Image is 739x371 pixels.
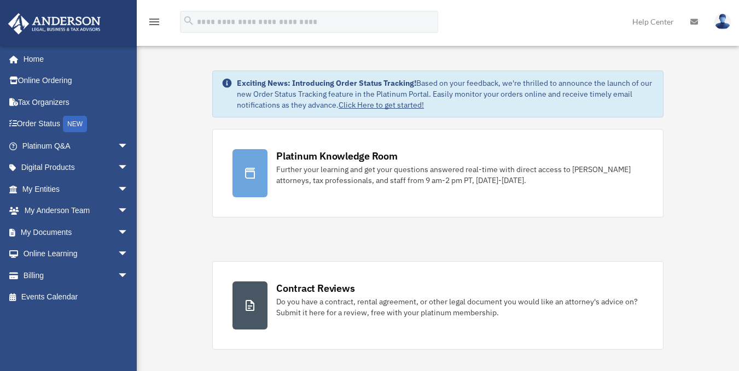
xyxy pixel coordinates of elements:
a: Home [8,48,139,70]
img: Anderson Advisors Platinum Portal [5,13,104,34]
a: Platinum Q&Aarrow_drop_down [8,135,145,157]
a: Online Ordering [8,70,145,92]
span: arrow_drop_down [118,200,139,222]
div: Further your learning and get your questions answered real-time with direct access to [PERSON_NAM... [276,164,643,186]
strong: Exciting News: Introducing Order Status Tracking! [237,78,416,88]
a: Tax Organizers [8,91,145,113]
a: Order StatusNEW [8,113,145,136]
span: arrow_drop_down [118,157,139,179]
a: menu [148,19,161,28]
div: Do you have a contract, rental agreement, or other legal document you would like an attorney's ad... [276,296,643,318]
a: Platinum Knowledge Room Further your learning and get your questions answered real-time with dire... [212,129,664,217]
img: User Pic [714,14,731,30]
a: Contract Reviews Do you have a contract, rental agreement, or other legal document you would like... [212,261,664,350]
i: menu [148,15,161,28]
a: My Anderson Teamarrow_drop_down [8,200,145,222]
a: Digital Productsarrow_drop_down [8,157,145,179]
span: arrow_drop_down [118,264,139,287]
a: Click Here to get started! [339,100,424,110]
span: arrow_drop_down [118,178,139,201]
div: Contract Reviews [276,281,354,295]
div: NEW [63,116,87,132]
a: My Documentsarrow_drop_down [8,221,145,243]
a: Online Learningarrow_drop_down [8,243,145,265]
div: Platinum Knowledge Room [276,149,398,163]
i: search [183,15,195,27]
span: arrow_drop_down [118,243,139,266]
a: Billingarrow_drop_down [8,264,145,286]
a: Events Calendar [8,286,145,308]
div: Based on your feedback, we're thrilled to announce the launch of our new Order Status Tracking fe... [237,78,654,110]
span: arrow_drop_down [118,135,139,157]
a: My Entitiesarrow_drop_down [8,178,145,200]
span: arrow_drop_down [118,221,139,244]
